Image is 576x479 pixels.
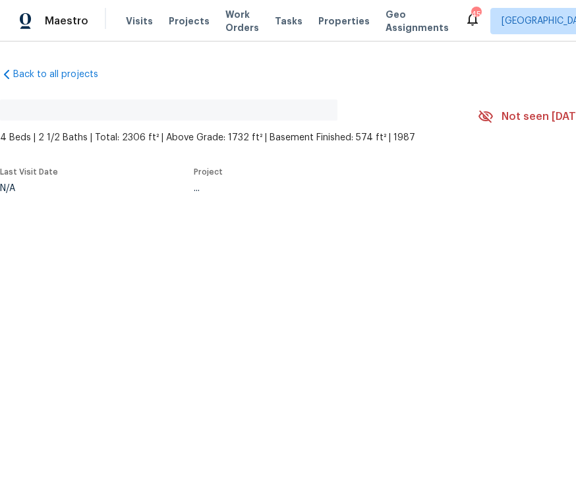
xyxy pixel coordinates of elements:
[318,14,370,28] span: Properties
[194,184,447,193] div: ...
[169,14,210,28] span: Projects
[45,14,88,28] span: Maestro
[126,14,153,28] span: Visits
[194,168,223,176] span: Project
[275,16,302,26] span: Tasks
[386,8,449,34] span: Geo Assignments
[225,8,259,34] span: Work Orders
[471,8,480,21] div: 45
